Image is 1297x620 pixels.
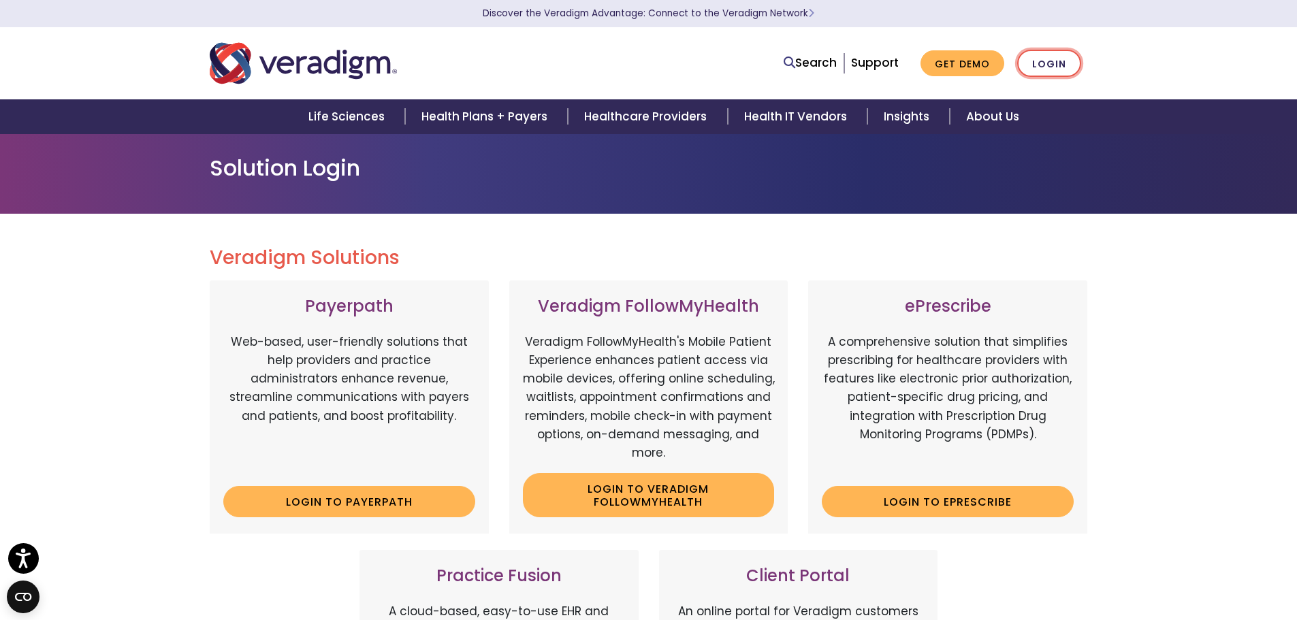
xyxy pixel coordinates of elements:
[373,566,625,586] h3: Practice Fusion
[523,297,775,316] h3: Veradigm FollowMyHealth
[210,41,397,86] img: Veradigm logo
[822,333,1074,476] p: A comprehensive solution that simplifies prescribing for healthcare providers with features like ...
[950,99,1036,134] a: About Us
[405,99,568,134] a: Health Plans + Payers
[822,486,1074,517] a: Login to ePrescribe
[223,297,475,316] h3: Payerpath
[920,50,1004,77] a: Get Demo
[822,297,1074,316] h3: ePrescribe
[568,99,727,134] a: Healthcare Providers
[728,99,867,134] a: Health IT Vendors
[673,566,925,586] h3: Client Portal
[523,333,775,462] p: Veradigm FollowMyHealth's Mobile Patient Experience enhances patient access via mobile devices, o...
[1036,522,1281,604] iframe: Drift Chat Widget
[210,246,1088,270] h2: Veradigm Solutions
[851,54,899,71] a: Support
[223,486,475,517] a: Login to Payerpath
[808,7,814,20] span: Learn More
[523,473,775,517] a: Login to Veradigm FollowMyHealth
[223,333,475,476] p: Web-based, user-friendly solutions that help providers and practice administrators enhance revenu...
[210,155,1088,181] h1: Solution Login
[784,54,837,72] a: Search
[1017,50,1081,78] a: Login
[483,7,814,20] a: Discover the Veradigm Advantage: Connect to the Veradigm NetworkLearn More
[867,99,950,134] a: Insights
[7,581,39,613] button: Open CMP widget
[292,99,405,134] a: Life Sciences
